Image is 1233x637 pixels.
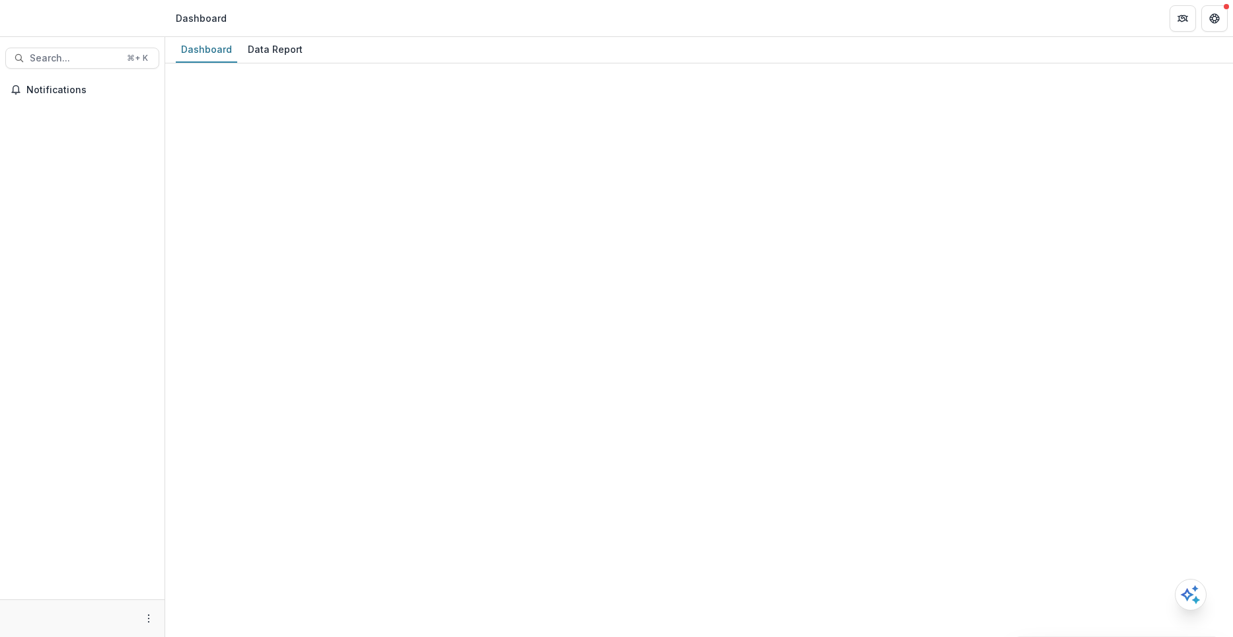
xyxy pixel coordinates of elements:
[243,40,308,59] div: Data Report
[5,79,159,100] button: Notifications
[1170,5,1196,32] button: Partners
[176,37,237,63] a: Dashboard
[176,40,237,59] div: Dashboard
[30,53,119,64] span: Search...
[26,85,154,96] span: Notifications
[1201,5,1228,32] button: Get Help
[176,11,227,25] div: Dashboard
[243,37,308,63] a: Data Report
[1175,579,1207,611] button: Open AI Assistant
[141,611,157,626] button: More
[170,9,232,28] nav: breadcrumb
[124,51,151,65] div: ⌘ + K
[5,48,159,69] button: Search...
